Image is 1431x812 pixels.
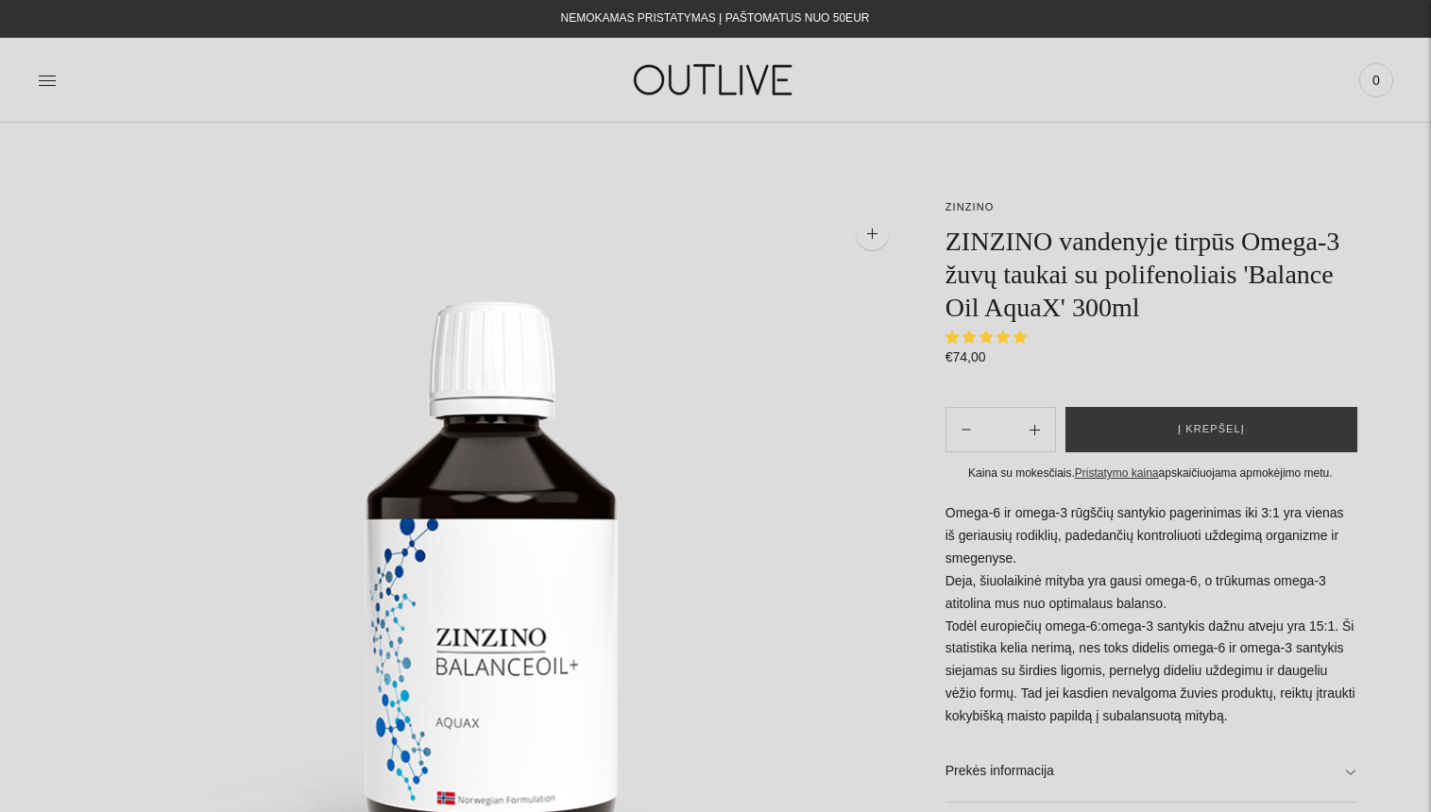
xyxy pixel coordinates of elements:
[945,201,995,212] a: ZINZINO
[1065,407,1357,452] button: Į krepšelį
[1363,67,1389,93] span: 0
[945,464,1355,483] div: Kaina su mokesčiais. apskaičiuojama apmokėjimo metu.
[1359,59,1393,101] a: 0
[597,47,833,112] img: OUTLIVE
[945,225,1355,324] h1: ZINZINO vandenyje tirpūs Omega-3 žuvų taukai su polifenoliais 'Balance Oil AquaX' 300ml
[1014,407,1055,452] button: Subtract product quantity
[986,416,1014,444] input: Product quantity
[1178,420,1245,439] span: Į krepšelį
[946,407,986,452] button: Add product quantity
[945,330,1031,345] span: 5.00 stars
[945,741,1355,802] a: Prekės informacija
[945,349,986,364] span: €74,00
[945,502,1355,728] p: Omega-6 ir omega-3 rūgščių santykio pagerinimas iki 3:1 yra vienas iš geriausių rodiklių, padedan...
[1075,466,1159,480] a: Pristatymo kaina
[561,8,870,30] div: NEMOKAMAS PRISTATYMAS Į PAŠTOMATUS NUO 50EUR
